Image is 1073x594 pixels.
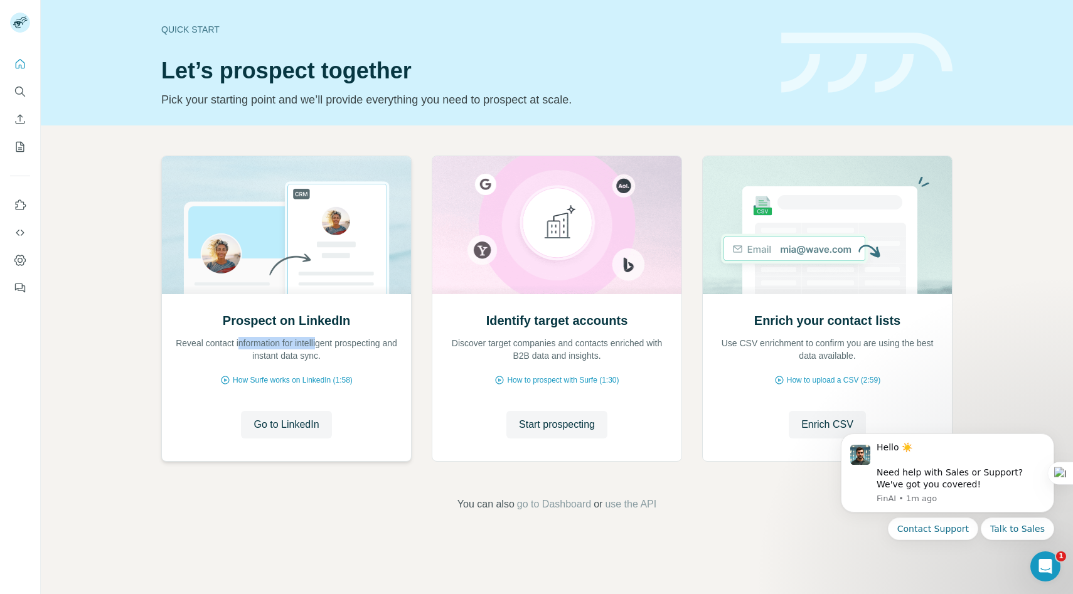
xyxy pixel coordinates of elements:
[10,249,30,272] button: Dashboard
[789,411,866,438] button: Enrich CSV
[781,33,953,93] img: banner
[605,497,656,512] button: use the API
[1056,551,1066,561] span: 1
[754,312,900,329] h2: Enrich your contact lists
[241,411,331,438] button: Go to LinkedIn
[10,221,30,244] button: Use Surfe API
[519,417,595,432] span: Start prospecting
[10,53,30,75] button: Quick start
[10,277,30,299] button: Feedback
[594,497,602,512] span: or
[161,58,766,83] h1: Let’s prospect together
[432,156,682,294] img: Identify target accounts
[486,312,628,329] h2: Identify target accounts
[10,135,30,158] button: My lists
[233,374,353,386] span: How Surfe works on LinkedIn (1:58)
[715,337,939,362] p: Use CSV enrichment to confirm you are using the best data available.
[161,91,766,109] p: Pick your starting point and we’ll provide everything you need to prospect at scale.
[254,417,319,432] span: Go to LinkedIn
[10,80,30,103] button: Search
[174,337,398,362] p: Reveal contact information for intelligent prospecting and instant data sync.
[517,497,591,512] button: go to Dashboard
[507,374,619,386] span: How to prospect with Surfe (1:30)
[457,497,515,512] span: You can also
[1030,551,1060,581] iframe: Intercom live chat
[787,374,880,386] span: How to upload a CSV (2:59)
[161,156,412,294] img: Prospect on LinkedIn
[10,108,30,130] button: Enrich CSV
[445,337,669,362] p: Discover target companies and contacts enriched with B2B data and insights.
[223,312,350,329] h2: Prospect on LinkedIn
[702,156,953,294] img: Enrich your contact lists
[506,411,607,438] button: Start prospecting
[10,194,30,216] button: Use Surfe on LinkedIn
[822,418,1073,588] iframe: Intercom notifications message
[801,417,853,432] span: Enrich CSV
[161,23,766,36] div: Quick start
